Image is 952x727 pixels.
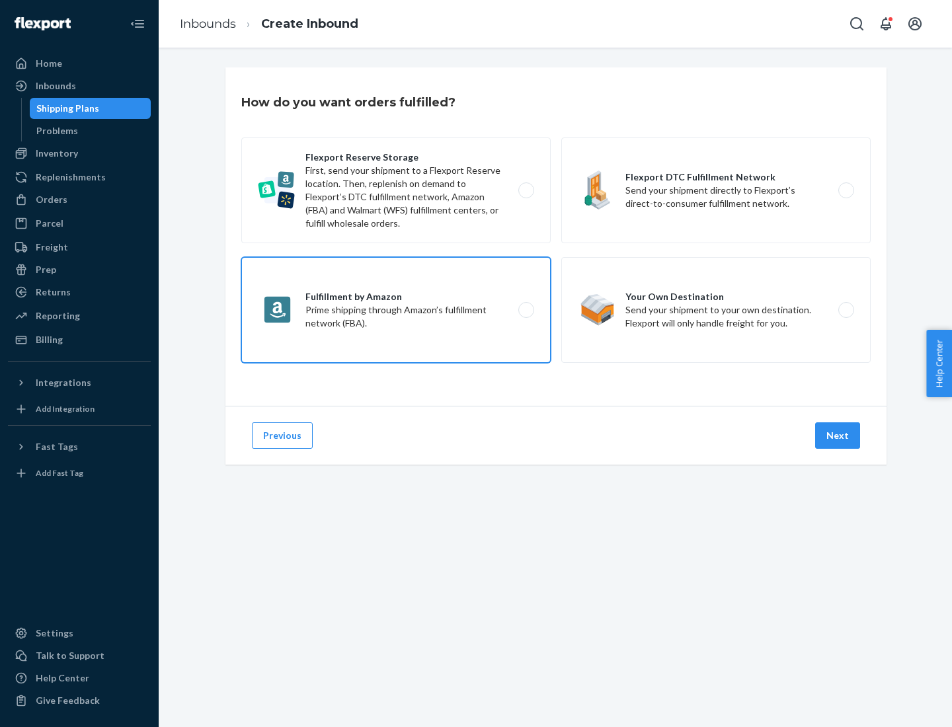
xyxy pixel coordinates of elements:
[8,259,151,280] a: Prep
[8,690,151,711] button: Give Feedback
[8,329,151,350] a: Billing
[36,649,104,662] div: Talk to Support
[36,309,80,323] div: Reporting
[8,645,151,666] a: Talk to Support
[15,17,71,30] img: Flexport logo
[926,330,952,397] button: Help Center
[36,671,89,685] div: Help Center
[8,189,151,210] a: Orders
[36,376,91,389] div: Integrations
[36,217,63,230] div: Parcel
[8,668,151,689] a: Help Center
[8,53,151,74] a: Home
[815,422,860,449] button: Next
[36,102,99,115] div: Shipping Plans
[36,241,68,254] div: Freight
[252,422,313,449] button: Previous
[8,623,151,644] a: Settings
[873,11,899,37] button: Open notifications
[844,11,870,37] button: Open Search Box
[30,98,151,119] a: Shipping Plans
[8,399,151,420] a: Add Integration
[36,57,62,70] div: Home
[36,286,71,299] div: Returns
[36,124,78,137] div: Problems
[8,167,151,188] a: Replenishments
[36,193,67,206] div: Orders
[36,263,56,276] div: Prep
[8,237,151,258] a: Freight
[8,305,151,326] a: Reporting
[169,5,369,44] ol: breadcrumbs
[36,333,63,346] div: Billing
[8,213,151,234] a: Parcel
[261,17,358,31] a: Create Inbound
[36,403,95,414] div: Add Integration
[8,75,151,96] a: Inbounds
[36,440,78,453] div: Fast Tags
[36,627,73,640] div: Settings
[30,120,151,141] a: Problems
[8,143,151,164] a: Inventory
[8,436,151,457] button: Fast Tags
[241,94,456,111] h3: How do you want orders fulfilled?
[36,79,76,93] div: Inbounds
[124,11,151,37] button: Close Navigation
[8,282,151,303] a: Returns
[8,372,151,393] button: Integrations
[180,17,236,31] a: Inbounds
[36,694,100,707] div: Give Feedback
[36,171,106,184] div: Replenishments
[902,11,928,37] button: Open account menu
[36,467,83,478] div: Add Fast Tag
[8,463,151,484] a: Add Fast Tag
[36,147,78,160] div: Inventory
